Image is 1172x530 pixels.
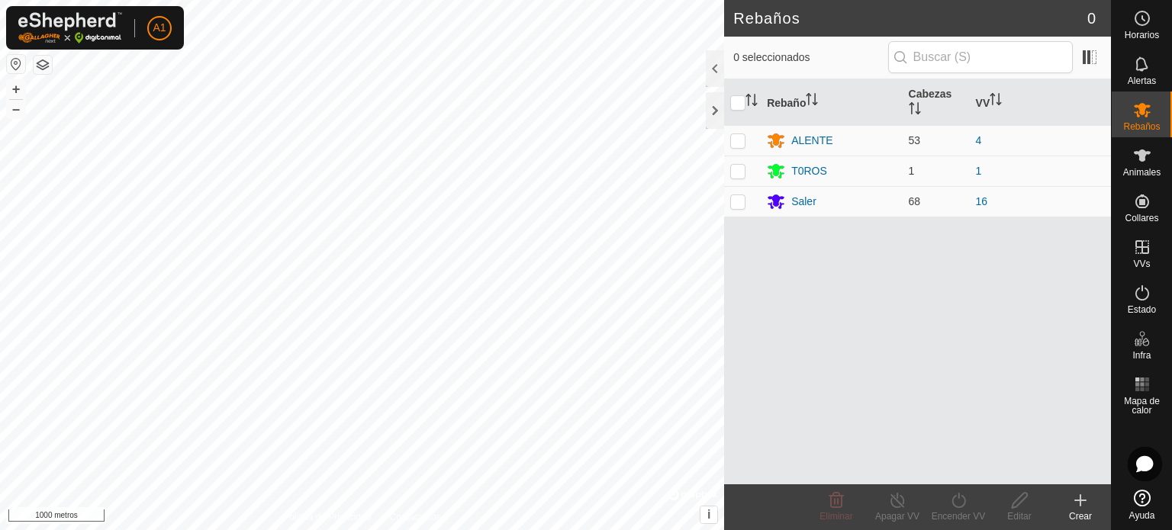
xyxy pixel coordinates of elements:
div: Saler [791,194,816,210]
button: i [700,506,717,523]
font: Crear [1069,511,1092,522]
div: T0ROS [791,163,827,179]
font: Encender VV [932,511,986,522]
font: Apagar VV [875,511,919,522]
font: – [12,101,20,117]
font: Rebaño [767,96,806,108]
font: Collares [1125,213,1158,223]
font: Animales [1123,167,1161,178]
input: Buscar (S) [888,41,1073,73]
a: 4 [976,134,982,146]
font: 0 seleccionados [733,51,810,63]
button: – [7,100,25,118]
font: Rebaños [1123,121,1160,132]
font: VV [976,96,990,108]
a: Ayuda [1112,483,1172,526]
font: Editar [1007,511,1031,522]
button: Restablecer mapa [7,55,25,73]
p-sorticon: Activar para ordenar [806,95,818,108]
img: Logo Gallagher [18,12,122,43]
div: ALENTE [791,133,832,149]
font: Cabezas [909,88,952,100]
a: 16 [976,195,988,207]
font: Mapa de calor [1124,396,1160,416]
font: Alertas [1128,75,1156,86]
a: Política de Privacidad [283,510,371,524]
font: 0 [1087,10,1096,27]
font: VVs [1133,259,1150,269]
button: Capas del Mapa [34,56,52,74]
span: 68 [909,195,921,207]
span: 1 [909,165,915,177]
font: + [12,81,21,97]
a: Contáctanos [390,510,441,524]
font: Infra [1132,350,1151,361]
p-sorticon: Activar para ordenar [909,104,921,117]
font: i [707,508,710,521]
p-sorticon: Activar para ordenar [745,96,758,108]
p-sorticon: Activar para ordenar [990,95,1002,108]
font: Estado [1128,304,1156,315]
font: Eliminar [819,511,852,522]
a: 1 [976,165,982,177]
span: 53 [909,134,921,146]
font: Contáctanos [390,512,441,522]
font: Horarios [1125,30,1159,40]
button: + [7,80,25,98]
font: Rebaños [733,10,800,27]
font: Ayuda [1129,510,1155,521]
span: A1 [153,20,166,36]
font: Política de Privacidad [283,512,371,522]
